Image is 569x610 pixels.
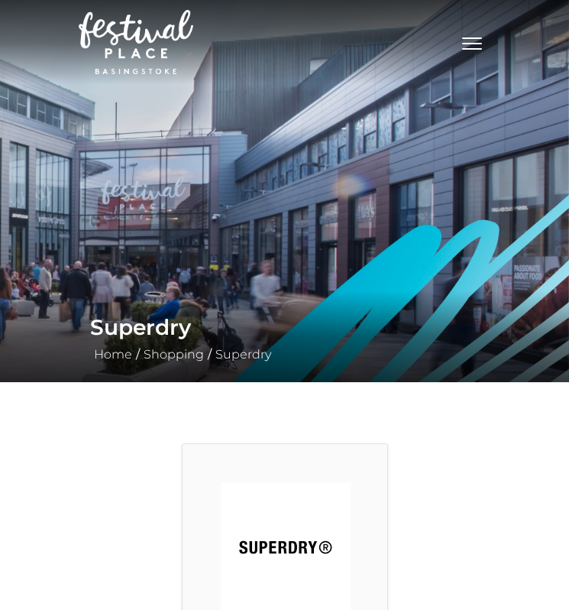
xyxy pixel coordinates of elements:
a: Shopping [140,347,208,362]
a: Home [90,347,136,362]
h1: Superdry [90,309,480,346]
div: / / [79,309,491,364]
a: Superdry [212,347,275,362]
img: Festival Place Logo [79,10,193,74]
button: Toggle navigation [453,31,491,53]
